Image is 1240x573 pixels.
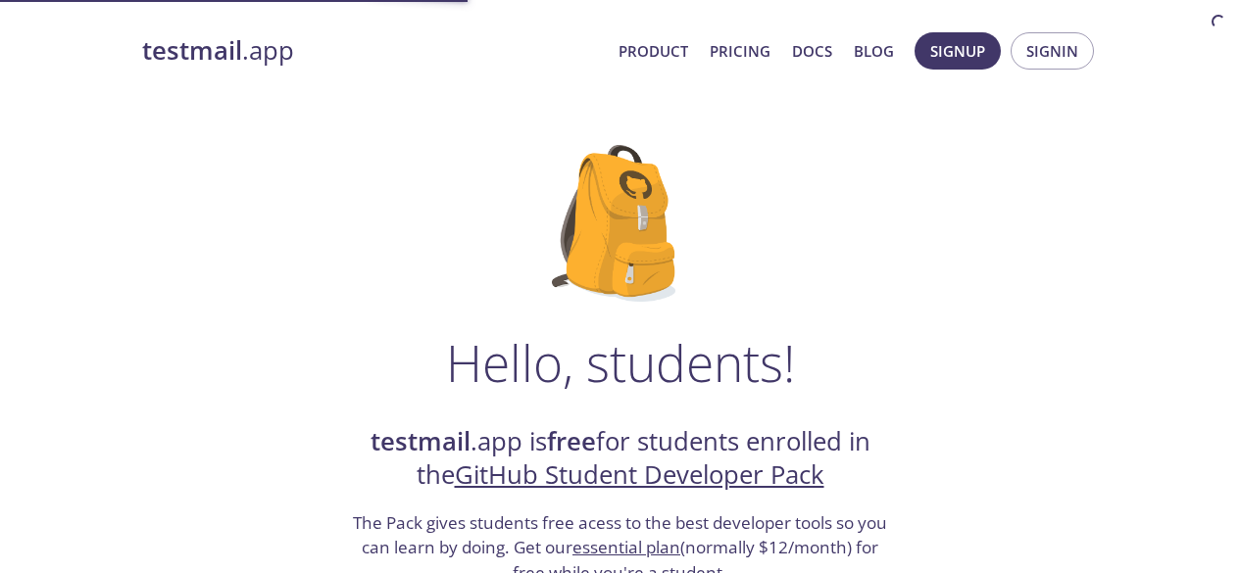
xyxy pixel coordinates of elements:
[1026,38,1078,64] span: Signin
[142,33,242,68] strong: testmail
[930,38,985,64] span: Signup
[572,536,680,558] a: essential plan
[547,424,596,458] strong: free
[552,145,688,302] img: github-student-backpack.png
[142,34,603,68] a: testmail.app
[854,38,894,64] a: Blog
[455,457,824,492] a: GitHub Student Developer Pack
[351,425,890,493] h2: .app is for students enrolled in the
[446,333,795,392] h1: Hello, students!
[371,424,471,458] strong: testmail
[792,38,832,64] a: Docs
[710,38,770,64] a: Pricing
[619,38,688,64] a: Product
[1011,32,1094,70] button: Signin
[915,32,1001,70] button: Signup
